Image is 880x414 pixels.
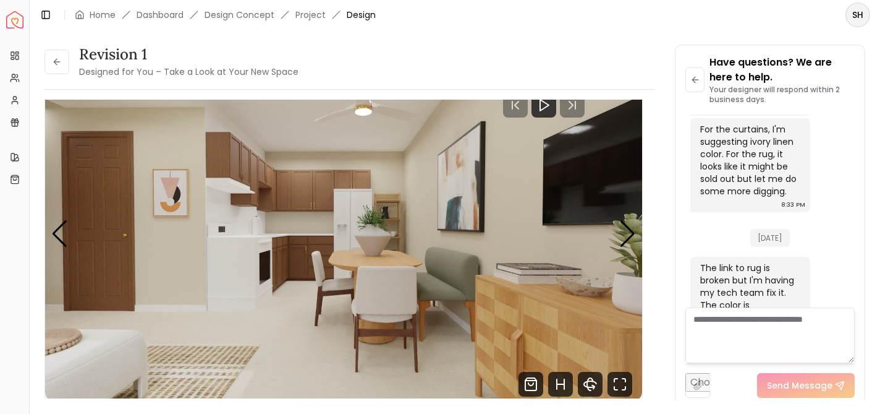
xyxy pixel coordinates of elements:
small: Designed for You – Take a Look at Your New Space [79,66,298,78]
div: 4 / 5 [45,66,642,402]
span: Design [347,9,376,21]
a: Spacejoy [6,11,23,28]
svg: 360 View [578,372,603,397]
svg: Fullscreen [607,372,632,397]
img: Spacejoy Logo [6,11,23,28]
a: Dashboard [137,9,184,21]
p: Your designer will respond within 2 business days. [709,85,855,105]
span: [DATE] [750,229,790,247]
svg: Play [536,98,551,113]
a: Home [90,9,116,21]
img: Design Render 6 [45,66,642,402]
div: Previous slide [51,220,68,248]
div: Next slide [619,220,636,248]
a: Project [295,9,326,21]
div: 8:33 PM [781,199,805,211]
svg: Shop Products from this design [518,372,543,397]
span: SH [847,4,869,26]
nav: breadcrumb [75,9,376,21]
li: Design Concept [205,9,274,21]
svg: Hotspots Toggle [548,372,573,397]
p: Have questions? We are here to help. [709,55,855,85]
h3: Revision 1 [79,45,298,64]
div: Carousel [45,66,642,402]
div: The link to rug is broken but I'm having my tech team fix it. The color is Natural/Ivory/Brown [700,262,798,324]
button: SH [845,2,870,27]
div: For the curtains, I'm suggesting ivory linen color. For the rug, it looks like it might be sold o... [700,123,798,197]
